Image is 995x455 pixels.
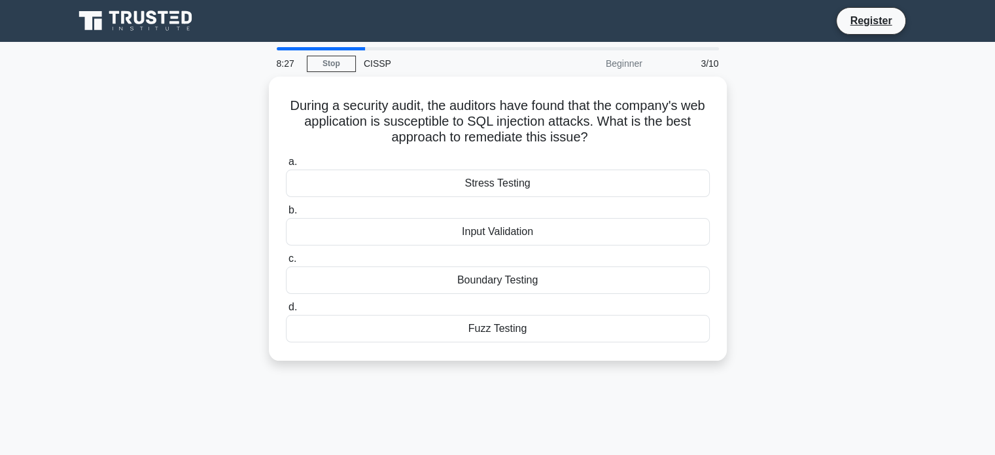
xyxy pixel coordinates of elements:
span: a. [288,156,297,167]
a: Register [842,12,899,29]
div: Boundary Testing [286,266,710,294]
div: Fuzz Testing [286,315,710,342]
span: d. [288,301,297,312]
div: Input Validation [286,218,710,246]
div: Stress Testing [286,170,710,197]
span: c. [288,253,296,264]
div: 3/10 [650,50,727,77]
a: Stop [307,56,356,72]
div: CISSP [356,50,536,77]
span: b. [288,204,297,215]
div: Beginner [536,50,650,77]
div: 8:27 [269,50,307,77]
h5: During a security audit, the auditors have found that the company's web application is susceptibl... [285,98,711,146]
